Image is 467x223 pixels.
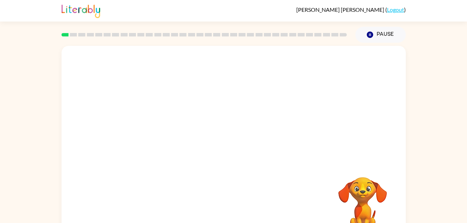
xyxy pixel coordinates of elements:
[355,27,406,43] button: Pause
[296,6,406,13] div: ( )
[387,6,404,13] a: Logout
[296,6,385,13] span: [PERSON_NAME] [PERSON_NAME]
[62,3,100,18] img: Literably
